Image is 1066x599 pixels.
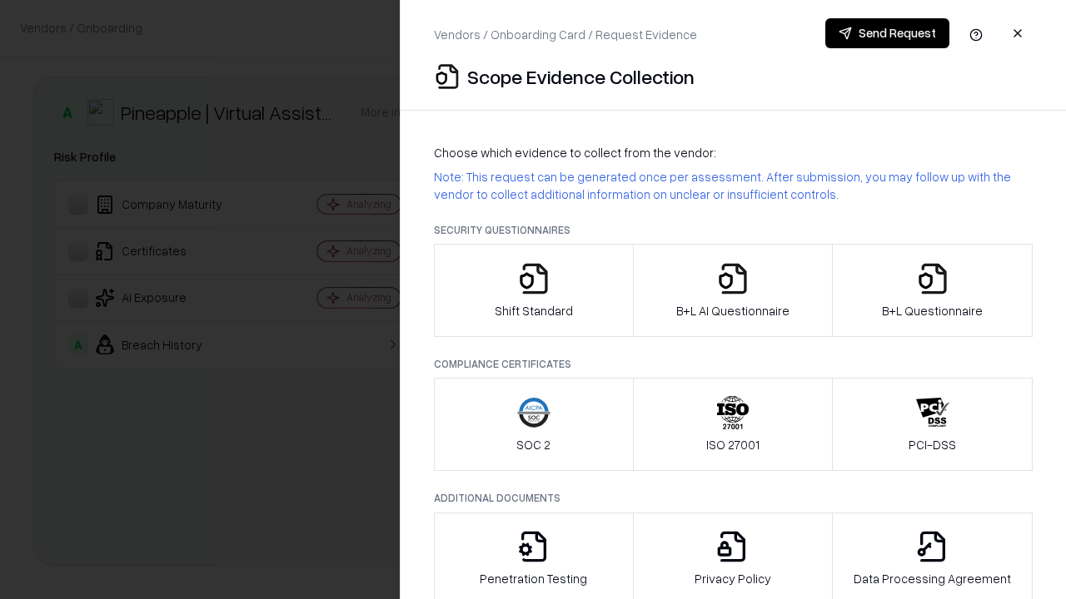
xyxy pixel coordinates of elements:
button: B+L AI Questionnaire [633,244,834,337]
p: Note: This request can be generated once per assessment. After submission, you may follow up with... [434,168,1033,203]
button: Shift Standard [434,244,634,337]
p: SOC 2 [516,436,550,453]
p: Scope Evidence Collection [467,63,695,90]
p: Choose which evidence to collect from the vendor: [434,144,1033,161]
button: SOC 2 [434,378,634,471]
button: ISO 27001 [633,378,834,471]
button: B+L Questionnaire [832,244,1033,337]
p: Vendors / Onboarding Card / Request Evidence [434,26,697,43]
p: PCI-DSS [909,436,956,453]
p: Compliance Certificates [434,357,1033,371]
p: Additional Documents [434,491,1033,505]
p: Penetration Testing [480,570,587,587]
p: B+L Questionnaire [882,302,983,319]
p: ISO 27001 [706,436,760,453]
p: Data Processing Agreement [854,570,1011,587]
p: Privacy Policy [695,570,771,587]
p: Shift Standard [495,302,573,319]
button: PCI-DSS [832,378,1033,471]
p: B+L AI Questionnaire [676,302,790,319]
p: Security Questionnaires [434,223,1033,237]
button: Send Request [825,18,949,48]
